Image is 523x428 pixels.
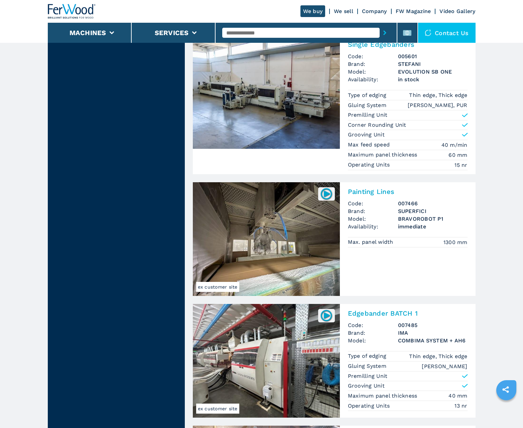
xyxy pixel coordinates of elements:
span: Availability: [348,223,398,230]
p: Type of edging [348,352,388,360]
span: in stock [398,76,468,83]
span: Availability: [348,76,398,83]
p: Grooving Unit [348,382,385,390]
p: Max feed speed [348,141,392,148]
span: Code: [348,321,398,329]
span: Code: [348,52,398,60]
button: submit-button [380,25,390,40]
a: We buy [300,5,325,17]
h3: 007466 [398,200,468,207]
em: 60 mm [448,151,467,159]
img: Painting Lines SUPERFICI BRAVOROBOT P1 [193,182,340,296]
p: Grooving Unit [348,131,385,138]
span: Code: [348,200,398,207]
p: Gluing System [348,362,388,370]
iframe: Chat [495,398,518,423]
p: Operating Units [348,161,392,169]
span: ex customer site [196,404,239,414]
p: Operating Units [348,402,392,410]
h2: Painting Lines [348,188,468,196]
h2: Edgebander BATCH 1 [348,309,468,317]
p: Max. panel width [348,238,395,246]
p: Maximum panel thickness [348,151,419,158]
a: Company [362,8,387,14]
h3: 007485 [398,321,468,329]
img: Ferwood [48,4,96,19]
h3: EVOLUTION SB ONE [398,68,468,76]
span: Model: [348,215,398,223]
h3: IMA [398,329,468,337]
p: Maximum panel thickness [348,392,419,400]
em: Thin edge, Thick edge [409,91,467,99]
h3: STEFANI [398,60,468,68]
img: Edgebander BATCH 1 IMA COMBIMA SYSTEM + AH6 [193,304,340,418]
em: Thin edge, Thick edge [409,352,467,360]
em: 13 nr [454,402,467,410]
p: Gluing System [348,102,388,109]
h3: SUPERFICI [398,207,468,215]
h3: 005601 [398,52,468,60]
p: Corner Rounding Unit [348,121,406,129]
a: Video Gallery [439,8,475,14]
span: Model: [348,68,398,76]
a: sharethis [497,381,514,398]
img: Single Edgebanders STEFANI EVOLUTION SB ONE [193,35,340,149]
img: Contact us [425,29,431,36]
a: FW Magazine [396,8,431,14]
h2: Single Edgebanders [348,40,468,48]
a: Edgebander BATCH 1 IMA COMBIMA SYSTEM + AH6ex customer site007485Edgebander BATCH 1Code:007485Bra... [193,304,476,418]
span: Brand: [348,207,398,215]
em: 40 m/min [441,141,468,149]
span: Brand: [348,60,398,68]
div: Contact us [418,23,476,43]
button: Machines [70,29,106,37]
span: Brand: [348,329,398,337]
span: Model: [348,337,398,344]
h3: BRAVOROBOT P1 [398,215,468,223]
span: ex customer site [196,282,239,292]
img: 007466 [320,187,333,200]
a: Painting Lines SUPERFICI BRAVOROBOT P1ex customer site007466Painting LinesCode:007466Brand:SUPERF... [193,182,476,296]
button: Services [155,29,189,37]
em: [PERSON_NAME], PUR [408,101,468,109]
img: 007485 [320,309,333,322]
em: 1300 mm [443,238,468,246]
em: [PERSON_NAME] [422,362,467,370]
p: Type of edging [348,92,388,99]
span: immediate [398,223,468,230]
a: Single Edgebanders STEFANI EVOLUTION SB ONESingle EdgebandersCode:005601Brand:STEFANIModel:EVOLUT... [193,35,476,174]
a: We sell [334,8,353,14]
p: Premilling Unit [348,111,388,119]
em: 40 mm [448,392,467,400]
p: Premilling Unit [348,372,388,380]
h3: COMBIMA SYSTEM + AH6 [398,337,468,344]
em: 15 nr [454,161,467,169]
